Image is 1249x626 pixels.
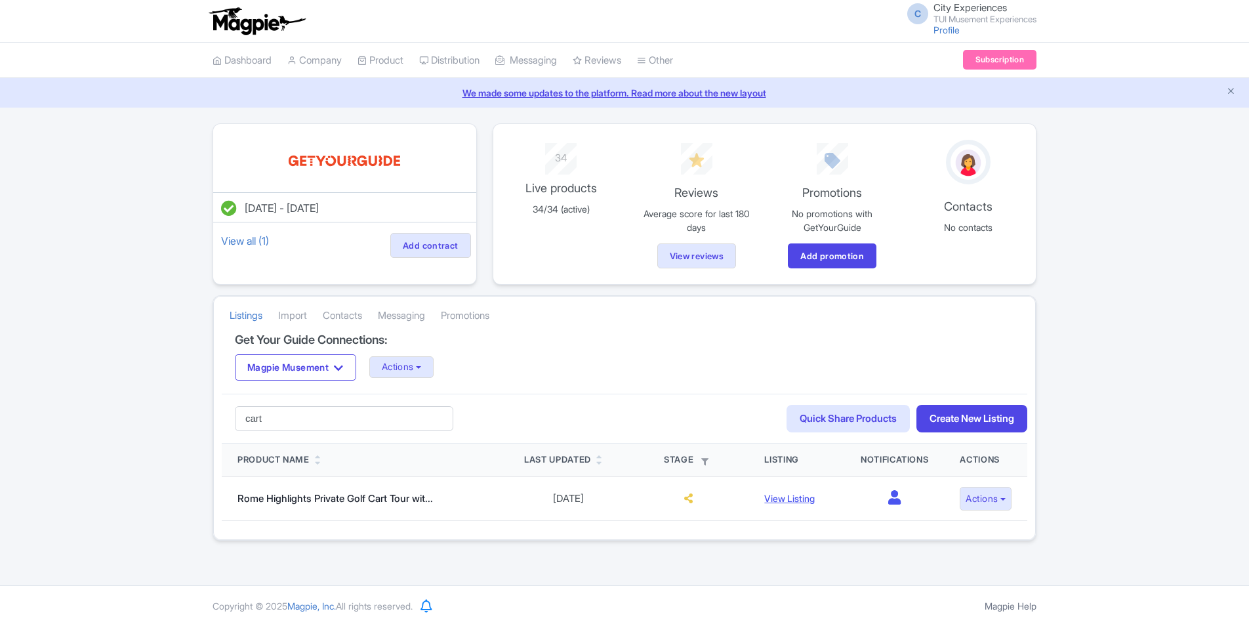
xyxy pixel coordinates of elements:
[636,184,756,201] p: Reviews
[390,233,471,258] a: Add contract
[908,220,1028,234] p: No contacts
[985,600,1036,612] a: Magpie Help
[657,243,737,268] a: View reviews
[237,492,433,505] a: Rome Highlights Private Golf Cart Tour wit...
[953,147,983,178] img: avatar_key_member-9c1dde93af8b07d7383eb8b5fb890c87.png
[278,298,307,334] a: Import
[213,43,272,79] a: Dashboard
[1226,85,1236,100] button: Close announcement
[378,298,425,334] a: Messaging
[287,600,336,612] span: Magpie, Inc.
[8,86,1241,100] a: We made some updates to the platform. Read more about the new layout
[636,207,756,234] p: Average score for last 180 days
[508,476,628,521] td: [DATE]
[701,458,708,465] i: Filter by stage
[230,298,262,334] a: Listings
[501,202,621,216] p: 34/34 (active)
[369,356,434,378] button: Actions
[907,3,928,24] span: C
[933,1,1007,14] span: City Experiences
[441,298,489,334] a: Promotions
[245,201,319,215] span: [DATE] - [DATE]
[772,207,892,234] p: No promotions with GetYourGuide
[218,232,272,250] a: View all (1)
[235,333,1014,346] h4: Get Your Guide Connections:
[495,43,557,79] a: Messaging
[899,3,1036,24] a: C City Experiences TUI Musement Experiences
[205,599,420,613] div: Copyright © 2025 All rights reserved.
[501,143,621,166] div: 34
[772,184,892,201] p: Promotions
[788,243,876,268] a: Add promotion
[323,298,362,334] a: Contacts
[235,406,453,431] input: Search products...
[764,493,815,504] a: View Listing
[637,43,673,79] a: Other
[358,43,403,79] a: Product
[845,444,944,476] th: Notifications
[235,354,356,381] button: Magpie Musement
[285,140,403,182] img: o0sjzowjcva6lv7rkc9y.svg
[644,453,733,467] div: Stage
[748,444,845,476] th: Listing
[501,179,621,197] p: Live products
[960,487,1012,511] button: Actions
[206,7,308,35] img: logo-ab69f6fb50320c5b225c76a69d11143b.png
[944,444,1027,476] th: Actions
[524,453,591,467] div: Last Updated
[287,43,342,79] a: Company
[419,43,480,79] a: Distribution
[963,50,1036,70] a: Subscription
[908,198,1028,215] p: Contacts
[933,24,960,35] a: Profile
[916,405,1027,433] a: Create New Listing
[573,43,621,79] a: Reviews
[237,453,310,467] div: Product Name
[933,15,1036,24] small: TUI Musement Experiences
[787,405,910,433] a: Quick Share Products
